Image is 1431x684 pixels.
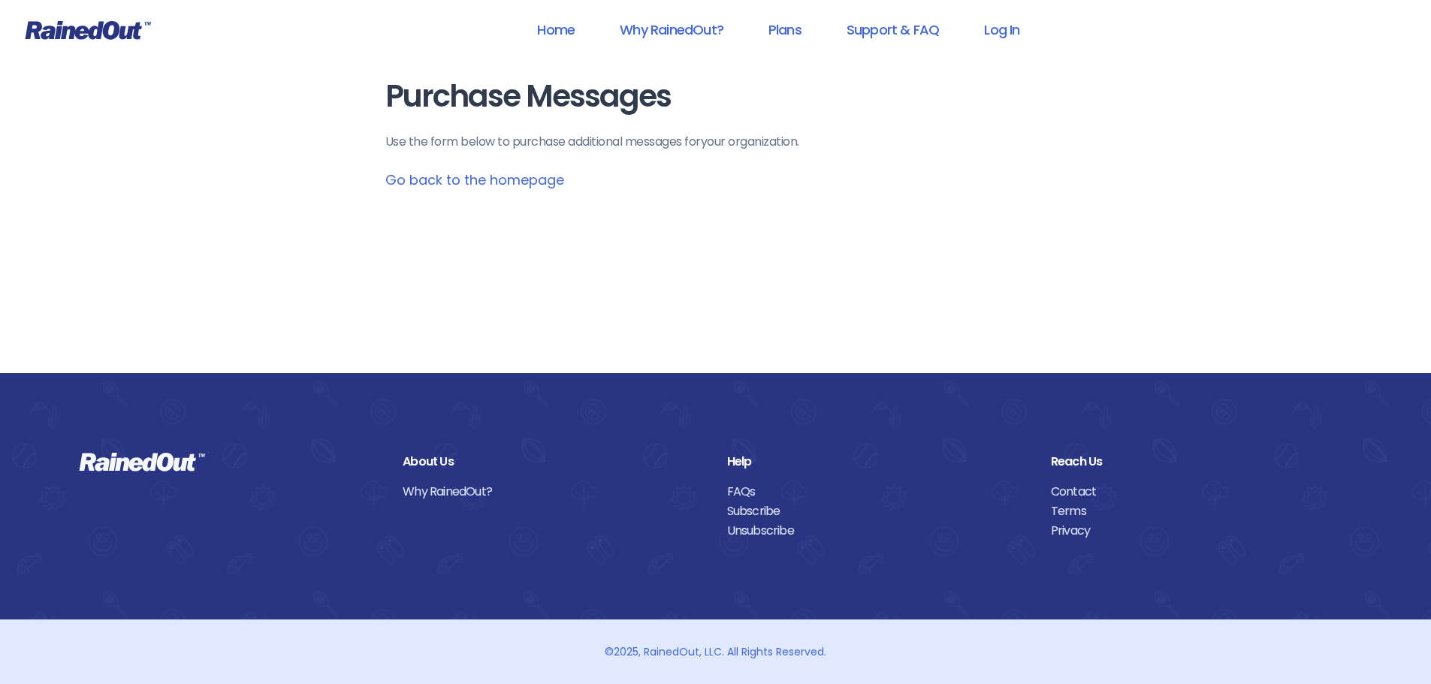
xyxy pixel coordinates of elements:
[1051,482,1352,502] a: Contact
[600,13,743,47] a: Why RainedOut?
[727,521,1028,541] a: Unsubscribe
[518,13,594,47] a: Home
[1051,502,1352,521] a: Terms
[1051,521,1352,541] a: Privacy
[749,13,821,47] a: Plans
[727,452,1028,472] div: Help
[727,502,1028,521] a: Subscribe
[403,482,704,502] a: Why RainedOut?
[1051,452,1352,472] div: Reach Us
[965,13,1039,47] a: Log In
[403,452,704,472] div: About Us
[385,80,1046,113] h1: Purchase Messages
[385,133,1046,151] p: Use the form below to purchase additional messages for your organization .
[727,482,1028,502] a: FAQs
[827,13,959,47] a: Support & FAQ
[385,170,564,189] a: Go back to the homepage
